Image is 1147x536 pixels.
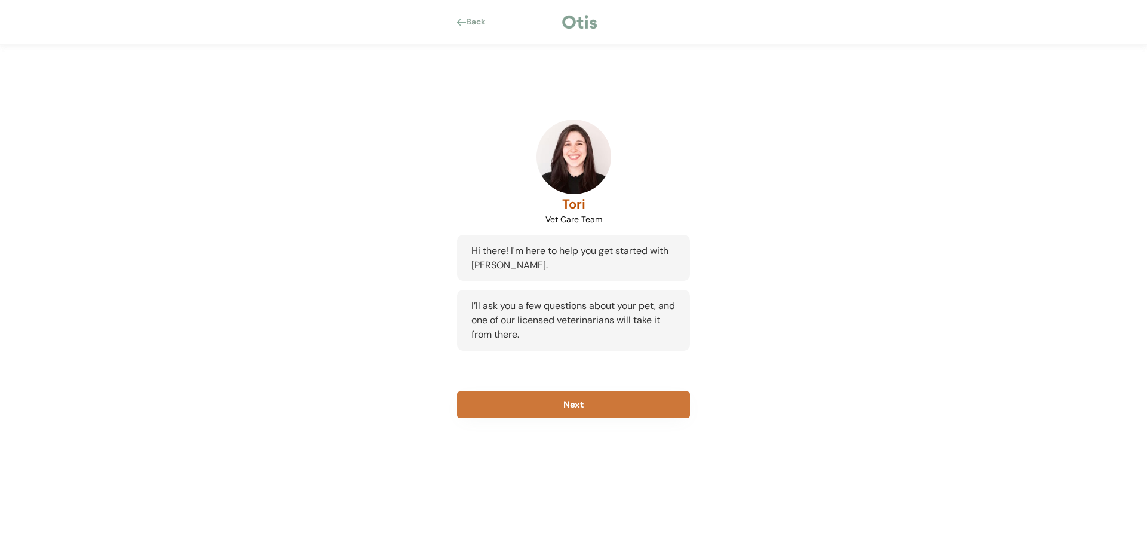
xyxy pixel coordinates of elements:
[457,391,690,418] button: Next
[457,290,690,351] div: I’ll ask you a few questions about your pet, and one of our licensed veterinarians will take it f...
[562,194,585,214] div: Tori
[545,214,602,226] div: Vet Care Team
[466,16,493,28] div: Back
[457,235,690,281] div: Hi there! I'm here to help you get started with [PERSON_NAME].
